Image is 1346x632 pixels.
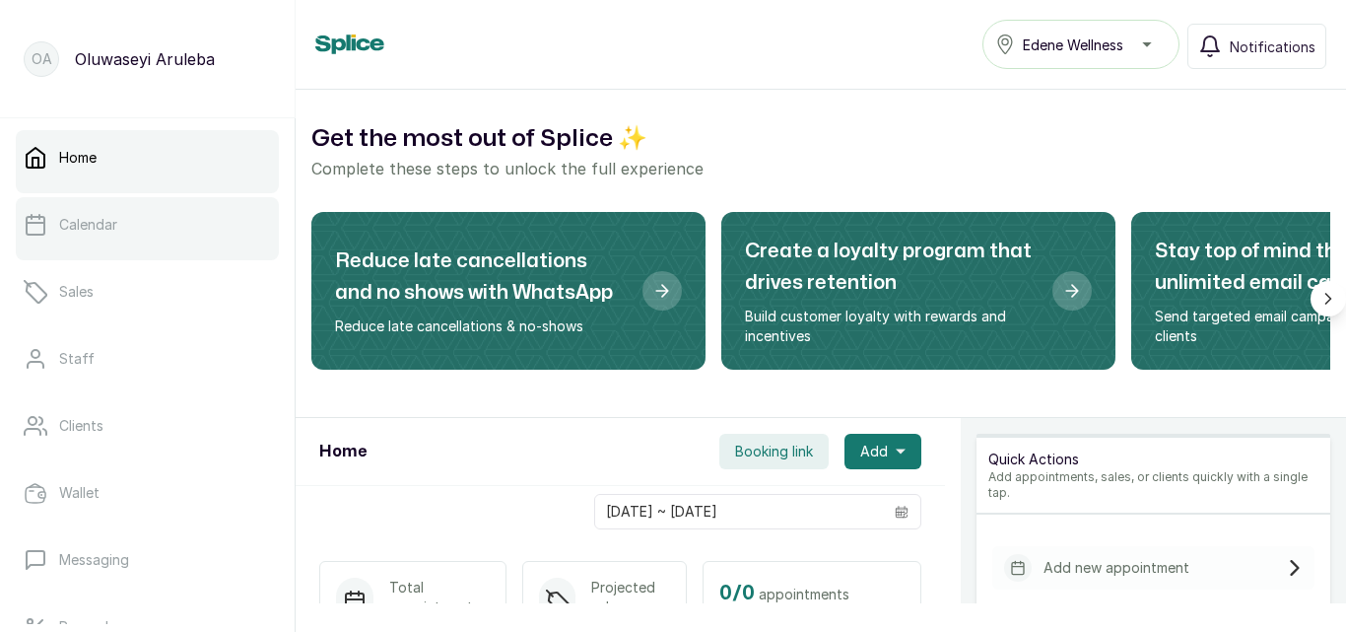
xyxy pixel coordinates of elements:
[844,434,921,469] button: Add
[311,157,1330,180] p: Complete these steps to unlock the full experience
[59,483,100,503] p: Wallet
[59,550,129,570] p: Messaging
[860,442,888,461] span: Add
[595,495,883,528] input: Select date
[311,212,706,370] div: Reduce late cancellations and no shows with WhatsApp
[32,49,52,69] p: OA
[988,450,1318,469] p: Quick Actions
[16,331,279,386] a: Staff
[16,465,279,521] a: Wallet
[1187,24,1326,69] button: Notifications
[591,578,670,617] p: Projected sales
[59,282,94,302] p: Sales
[59,416,103,436] p: Clients
[1023,35,1123,55] span: Edene Wellness
[311,121,1330,157] h2: Get the most out of Splice ✨
[16,197,279,252] a: Calendar
[335,316,627,336] p: Reduce late cancellations & no-shows
[745,307,1037,346] p: Build customer loyalty with rewards and incentives
[721,212,1115,370] div: Create a loyalty program that drives retention
[59,349,95,369] p: Staff
[1230,36,1315,57] span: Notifications
[988,469,1318,501] p: Add appointments, sales, or clients quickly with a single tap.
[735,442,813,461] span: Booking link
[389,578,490,617] p: Total appointments
[759,585,849,624] span: appointments left
[16,264,279,319] a: Sales
[16,532,279,588] a: Messaging
[895,505,909,519] svg: calendar
[59,148,97,168] p: Home
[982,20,1179,69] button: Edene Wellness
[335,246,627,309] h2: Reduce late cancellations and no shows with WhatsApp
[719,434,829,469] button: Booking link
[16,398,279,454] a: Clients
[719,578,755,609] h2: 0 / 0
[745,236,1037,299] h2: Create a loyalty program that drives retention
[16,130,279,185] a: Home
[319,440,367,463] h1: Home
[1043,558,1189,578] p: Add new appointment
[59,215,117,235] p: Calendar
[75,47,215,71] p: Oluwaseyi Aruleba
